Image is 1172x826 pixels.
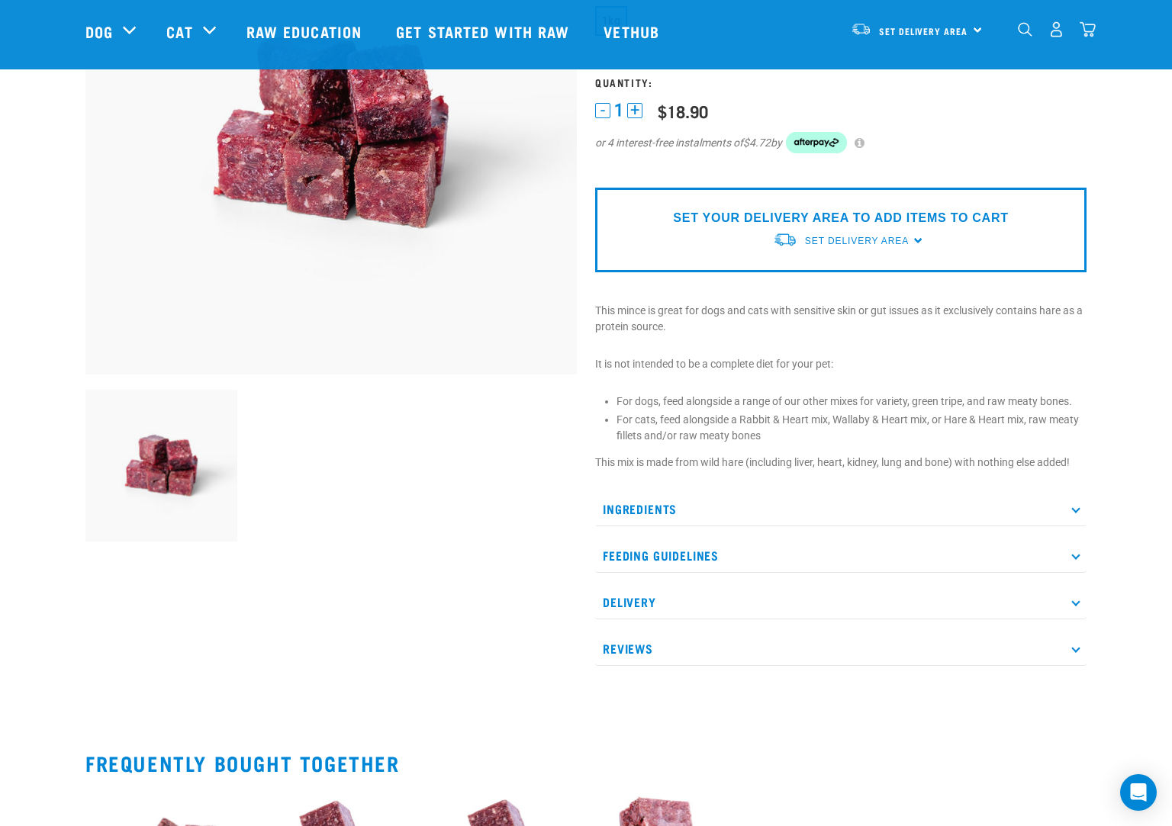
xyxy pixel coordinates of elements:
div: $18.90 [658,101,708,121]
div: or 4 interest-free instalments of by [595,132,1087,153]
a: Dog [85,20,113,43]
p: This mince is great for dogs and cats with sensitive skin or gut issues as it exclusively contain... [595,303,1087,335]
span: 1 [614,102,623,118]
p: Reviews [595,632,1087,666]
a: Raw Education [231,1,381,62]
img: user.png [1048,21,1064,37]
p: Delivery [595,585,1087,619]
p: Ingredients [595,492,1087,526]
p: This mix is made from wild hare (including liver, heart, kidney, lung and bone) with nothing else... [595,455,1087,471]
h3: Quantity: [595,76,1087,88]
img: Afterpay [786,132,847,153]
span: Set Delivery Area [805,236,909,246]
h2: Frequently bought together [85,751,1087,775]
span: $4.72 [743,135,771,151]
li: For cats, feed alongside a Rabbit & Heart mix, Wallaby & Heart mix, or Hare & Heart mix, raw meat... [617,412,1087,444]
p: SET YOUR DELIVERY AREA TO ADD ITEMS TO CART [673,209,1008,227]
img: van-moving.png [773,232,797,248]
p: Feeding Guidelines [595,538,1087,573]
img: Raw Essentials Hare Mince Raw Bites For Cats & Dogs [85,390,237,542]
button: - [595,103,610,118]
a: Get started with Raw [381,1,588,62]
button: + [627,103,642,118]
img: van-moving.png [851,22,871,36]
img: home-icon@2x.png [1080,21,1096,37]
a: Vethub [588,1,678,62]
img: home-icon-1@2x.png [1018,22,1032,37]
p: It is not intended to be a complete diet for your pet: [595,356,1087,372]
span: Set Delivery Area [879,28,968,34]
li: For dogs, feed alongside a range of our other mixes for variety, green tripe, and raw meaty bones. [617,394,1087,410]
div: Open Intercom Messenger [1120,774,1157,811]
a: Cat [166,20,192,43]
